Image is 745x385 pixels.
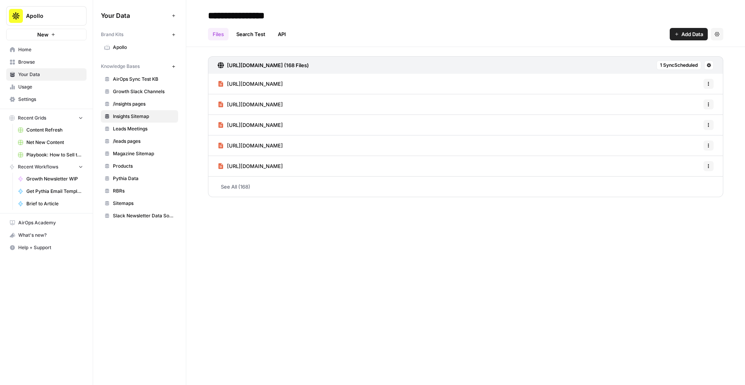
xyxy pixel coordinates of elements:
span: Your Data [101,11,169,20]
a: [URL][DOMAIN_NAME] [218,94,283,114]
a: Pythia Data [101,172,178,185]
span: Pythia Data [113,175,175,182]
a: Magazine Sitemap [101,147,178,160]
button: New [6,29,87,40]
a: Growth Newsletter WIP [14,173,87,185]
a: [URL][DOMAIN_NAME] (168 Files) [218,57,309,74]
span: [URL][DOMAIN_NAME] [227,121,283,129]
span: Recent Grids [18,114,46,121]
span: Sitemaps [113,200,175,207]
a: API [273,28,291,40]
a: [URL][DOMAIN_NAME] [218,74,283,94]
a: RBRs [101,185,178,197]
button: Workspace: Apollo [6,6,87,26]
div: What's new? [7,229,86,241]
a: [URL][DOMAIN_NAME] [218,115,283,135]
a: See All (168) [208,177,723,197]
button: 1 SyncScheduled [657,61,701,70]
a: [URL][DOMAIN_NAME] [218,156,283,176]
span: [URL][DOMAIN_NAME] [227,142,283,149]
span: Settings [18,96,83,103]
a: Files [208,28,229,40]
span: [URL][DOMAIN_NAME] [227,80,283,88]
a: /insights pages [101,98,178,110]
a: Search Test [232,28,270,40]
a: Home [6,43,87,56]
h3: [URL][DOMAIN_NAME] (168 Files) [227,61,309,69]
span: Magazine Sitemap [113,150,175,157]
span: Apollo [26,12,73,20]
span: Brief to Article [26,200,83,207]
a: Leads Meetings [101,123,178,135]
button: Add Data [670,28,708,40]
a: [URL][DOMAIN_NAME] [218,135,283,156]
span: AirOps Academy [18,219,83,226]
a: Playbook: How to Sell to "X" Leads Grid [14,149,87,161]
span: Products [113,163,175,170]
span: Help + Support [18,244,83,251]
a: Settings [6,93,87,106]
span: Usage [18,83,83,90]
span: /leads pages [113,138,175,145]
span: /insights pages [113,101,175,108]
span: Content Refresh [26,127,83,134]
span: Browse [18,59,83,66]
a: Brief to Article [14,198,87,210]
span: Home [18,46,83,53]
a: Apollo [101,41,178,54]
a: Usage [6,81,87,93]
span: AirOps Sync Test KB [113,76,175,83]
span: Apollo [113,44,175,51]
span: Knowledge Bases [101,63,140,70]
span: Get Pythia Email Templates For Brief [26,188,83,195]
img: Apollo Logo [9,9,23,23]
a: Sitemaps [101,197,178,210]
a: /leads pages [101,135,178,147]
a: Net New Content [14,136,87,149]
span: New [37,31,49,38]
button: Recent Grids [6,112,87,124]
a: Growth Slack Channels [101,85,178,98]
a: AirOps Academy [6,217,87,229]
span: RBRs [113,187,175,194]
span: Your Data [18,71,83,78]
span: [URL][DOMAIN_NAME] [227,101,283,108]
span: Growth Slack Channels [113,88,175,95]
span: Slack Newsletter Data Source Test [DATE] [113,212,175,219]
a: Your Data [6,68,87,81]
button: Recent Workflows [6,161,87,173]
span: [URL][DOMAIN_NAME] [227,162,283,170]
a: Products [101,160,178,172]
button: Help + Support [6,241,87,254]
a: Insights Sitemap [101,110,178,123]
span: Net New Content [26,139,83,146]
a: Get Pythia Email Templates For Brief [14,185,87,198]
a: Browse [6,56,87,68]
a: Content Refresh [14,124,87,136]
span: Insights Sitemap [113,113,175,120]
a: Slack Newsletter Data Source Test [DATE] [101,210,178,222]
span: Brand Kits [101,31,123,38]
button: What's new? [6,229,87,241]
span: Leads Meetings [113,125,175,132]
a: AirOps Sync Test KB [101,73,178,85]
span: Growth Newsletter WIP [26,175,83,182]
span: 1 Sync Scheduled [660,62,698,69]
span: Add Data [681,30,703,38]
span: Recent Workflows [18,163,58,170]
span: Playbook: How to Sell to "X" Leads Grid [26,151,83,158]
